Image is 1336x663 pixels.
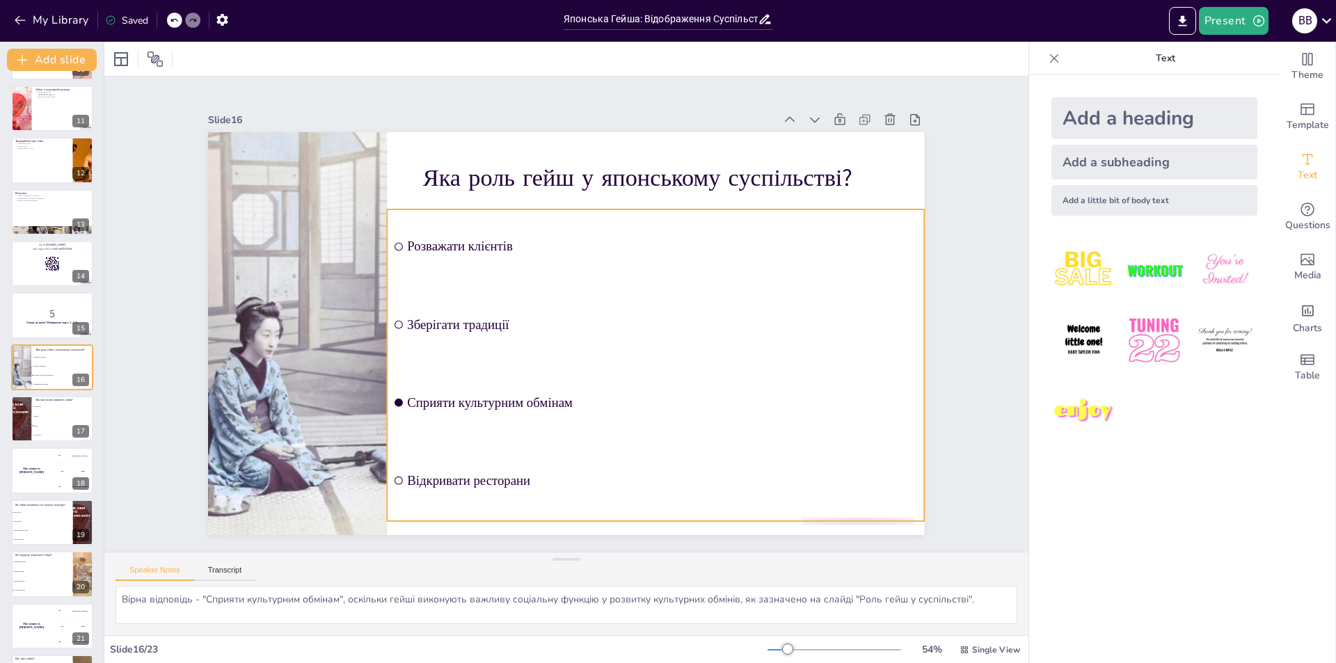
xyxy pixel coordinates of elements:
[72,167,89,179] div: 12
[72,425,89,438] div: 17
[423,208,926,329] span: Розважати клієнтів
[1199,7,1269,35] button: Present
[15,657,69,661] p: Що таке гейша?
[11,189,93,235] div: 13
[13,570,72,572] span: Традиційні танці
[110,48,132,70] div: Layout
[1298,168,1317,183] span: Text
[72,581,89,593] div: 20
[15,197,89,200] p: Збереження культурної спадщини
[1292,7,1317,35] button: В В
[1051,145,1257,179] div: Add a subheading
[81,470,84,472] div: Jaap
[72,270,89,282] div: 14
[915,643,948,656] div: 54 %
[34,365,93,367] span: Зберігати традиції
[72,374,89,386] div: 16
[1292,8,1317,33] div: В В
[34,435,93,436] span: Скульптура
[72,477,89,490] div: 18
[34,356,93,358] span: Розважати клієнтів
[15,503,69,507] p: Як гейші впливають на сучасну культуру?
[7,49,97,71] button: Add slide
[1051,308,1116,373] img: 4.jpeg
[34,374,93,376] span: Сприяти культурним обмінам
[35,398,89,402] p: Які мистецтва вивчають гейші?
[15,194,89,197] p: Символ японської культури
[1291,67,1323,83] span: Theme
[35,96,89,99] p: Культурні стереотипи
[375,436,878,557] span: Відкривати ресторани
[1051,238,1116,303] img: 1.jpeg
[1051,379,1116,444] img: 7.jpeg
[26,321,77,325] strong: Готові до квізу? Починаємо через 3, 2, 1!
[11,241,93,287] div: 14
[35,93,89,96] p: [PERSON_NAME] ролі
[11,86,93,131] div: 11
[1285,218,1330,233] span: Questions
[72,632,89,645] div: 21
[13,561,72,562] span: Традиційна музика
[1287,118,1329,133] span: Template
[1280,142,1335,192] div: Add text boxes
[1280,292,1335,342] div: Add charts and graphs
[15,191,89,195] p: Висновки
[1169,7,1196,35] button: Export to PowerPoint
[11,137,93,183] div: 12
[11,603,93,649] div: 21
[1065,42,1266,75] p: Text
[13,511,72,513] span: Через медіа
[15,247,89,251] p: and login with code
[13,580,72,582] span: Традиційний одяг
[52,447,93,463] div: 100
[147,51,164,67] span: Position
[11,551,93,597] div: 20
[1280,192,1335,242] div: Get real-time input from your audience
[15,306,89,321] p: 5
[15,199,89,202] p: Вплив на нові покоління
[1280,42,1335,92] div: Change the overall theme
[34,406,93,407] span: Література
[13,538,72,540] span: Через ресторани
[11,467,52,474] h4: The winner is [PERSON_NAME]
[52,603,93,618] div: 100
[1295,368,1320,383] span: Table
[1293,321,1322,336] span: Charts
[13,529,72,531] span: Через традиційні танці
[110,643,768,656] div: Slide 16 / 23
[81,625,84,627] div: Jaap
[34,425,93,426] span: Танці
[52,634,93,649] div: 300
[15,147,69,150] p: Майстерність у моді
[1122,308,1186,373] img: 5.jpeg
[11,447,93,493] div: 18
[72,529,89,541] div: 19
[15,243,89,247] p: Go to
[105,14,148,27] div: Saved
[46,243,66,246] strong: [DOMAIN_NAME]
[15,139,69,143] p: Традиційний одяг гейш
[194,566,256,581] button: Transcript
[1193,308,1257,373] img: 6.jpeg
[35,90,89,93] p: Вплив на медіа
[972,644,1020,655] span: Single View
[11,344,93,390] div: 16
[1280,92,1335,142] div: Add ready made slides
[255,43,811,174] div: Slide 16
[72,115,89,127] div: 11
[1280,342,1335,392] div: Add a table
[34,415,93,417] span: Музика
[1193,238,1257,303] img: 3.jpeg
[10,9,95,31] button: My Library
[11,292,93,338] div: 15
[1122,238,1186,303] img: 2.jpeg
[116,586,1017,624] textarea: Вірна відповідь - "Сприяти культурним обмінам", оскільки гейші виконують важливу соціальну функці...
[407,284,910,405] span: Зберігати традиції
[52,479,93,494] div: 300
[15,145,69,147] p: Історія одягу
[1280,242,1335,292] div: Add images, graphics, shapes or video
[72,218,89,231] div: 13
[391,360,894,481] span: Сприяти культурним обмінам
[11,622,52,629] h4: The winner is [PERSON_NAME]
[1051,185,1257,216] div: Add a little bit of body text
